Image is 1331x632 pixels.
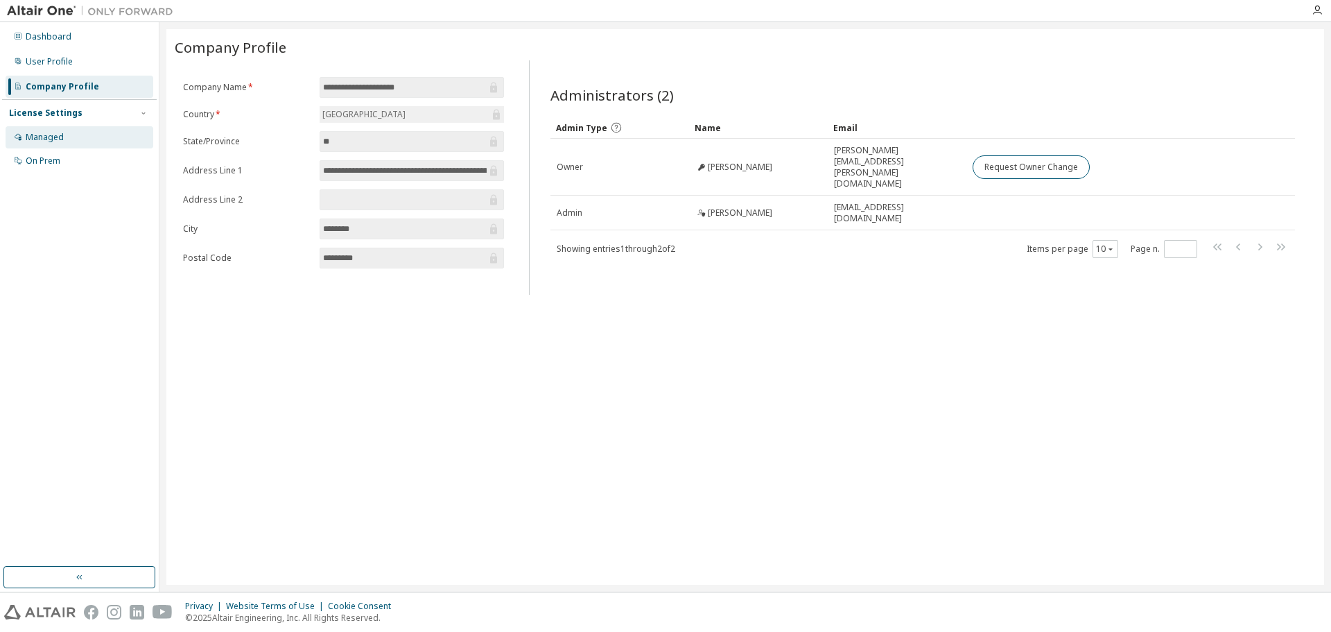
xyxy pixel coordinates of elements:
[183,136,311,147] label: State/Province
[550,85,674,105] span: Administrators (2)
[107,605,121,620] img: instagram.svg
[183,194,311,205] label: Address Line 2
[556,122,607,134] span: Admin Type
[1131,240,1197,258] span: Page n.
[557,162,583,173] span: Owner
[9,108,82,119] div: License Settings
[185,612,399,624] p: © 2025 Altair Engineering, Inc. All Rights Reserved.
[1027,240,1118,258] span: Items per page
[183,109,311,120] label: Country
[130,605,144,620] img: linkedin.svg
[26,155,60,166] div: On Prem
[833,117,961,139] div: Email
[183,82,311,93] label: Company Name
[695,117,822,139] div: Name
[26,81,99,92] div: Company Profile
[320,106,504,123] div: [GEOGRAPHIC_DATA]
[26,132,64,143] div: Managed
[185,601,226,612] div: Privacy
[973,155,1090,179] button: Request Owner Change
[183,165,311,176] label: Address Line 1
[7,4,180,18] img: Altair One
[26,56,73,67] div: User Profile
[153,605,173,620] img: youtube.svg
[4,605,76,620] img: altair_logo.svg
[175,37,286,57] span: Company Profile
[84,605,98,620] img: facebook.svg
[708,207,772,219] span: [PERSON_NAME]
[557,207,582,219] span: Admin
[320,107,408,122] div: [GEOGRAPHIC_DATA]
[26,31,71,42] div: Dashboard
[708,162,772,173] span: [PERSON_NAME]
[1096,244,1115,255] button: 10
[557,243,675,255] span: Showing entries 1 through 2 of 2
[226,601,328,612] div: Website Terms of Use
[834,145,960,189] span: [PERSON_NAME][EMAIL_ADDRESS][PERSON_NAME][DOMAIN_NAME]
[183,253,311,264] label: Postal Code
[183,223,311,234] label: City
[834,202,960,224] span: [EMAIL_ADDRESS][DOMAIN_NAME]
[328,601,399,612] div: Cookie Consent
